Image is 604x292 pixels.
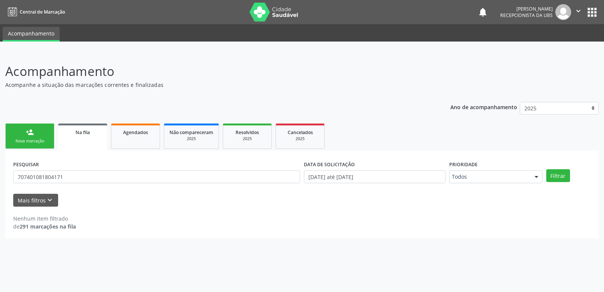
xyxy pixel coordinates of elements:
button: apps [586,6,599,19]
span: Recepcionista da UBS [500,12,553,19]
span: Agendados [123,129,148,136]
a: Acompanhamento [3,27,60,42]
a: Central de Marcação [5,6,65,18]
div: person_add [26,128,34,136]
label: PESQUISAR [13,159,39,170]
div: de [13,222,76,230]
label: DATA DE SOLICITAÇÃO [304,159,355,170]
div: [PERSON_NAME] [500,6,553,12]
span: Resolvidos [236,129,259,136]
div: 2025 [169,136,213,142]
span: Cancelados [288,129,313,136]
input: Nome, CNS [13,170,300,183]
div: Nenhum item filtrado [13,215,76,222]
label: Prioridade [449,159,478,170]
button: notifications [478,7,488,17]
p: Acompanhe a situação das marcações correntes e finalizadas [5,81,421,89]
div: 2025 [228,136,266,142]
span: Não compareceram [169,129,213,136]
i:  [574,7,582,15]
p: Ano de acompanhamento [450,102,517,111]
p: Acompanhamento [5,62,421,81]
button: Filtrar [546,169,570,182]
span: Central de Marcação [20,9,65,15]
button:  [571,4,586,20]
input: Selecione um intervalo [304,170,445,183]
div: 2025 [281,136,319,142]
button: Mais filtroskeyboard_arrow_down [13,194,58,207]
div: Nova marcação [11,138,49,144]
span: Na fila [75,129,90,136]
img: img [555,4,571,20]
i: keyboard_arrow_down [46,196,54,204]
strong: 291 marcações na fila [20,223,76,230]
span: Todos [452,173,527,181]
